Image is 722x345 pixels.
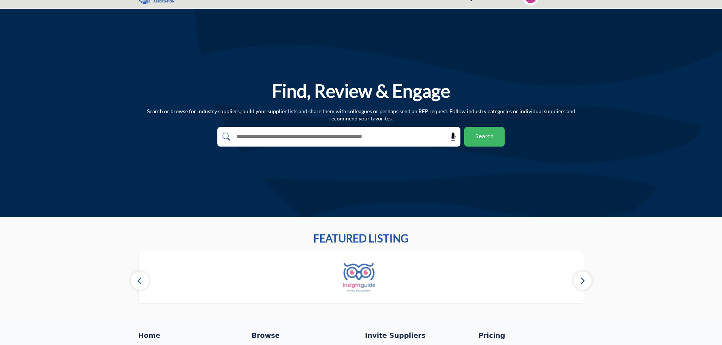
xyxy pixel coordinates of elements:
span: Search by Voice [444,133,457,140]
img: Insight Guide [342,260,376,294]
p: Search or browse for industry suppliers; build your supplier lists and share them with colleagues... [138,108,584,122]
a: Invite Suppliers [365,330,471,340]
h2: FEATURED LISTING [313,232,409,245]
span: Search [475,133,493,140]
h1: Find, Review & Engage [272,79,450,103]
button: Search [464,127,505,147]
a: Home [138,330,244,340]
a: Browse [252,330,357,340]
a: Pricing [479,330,584,340]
